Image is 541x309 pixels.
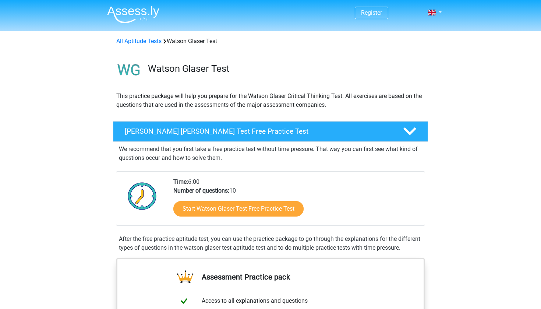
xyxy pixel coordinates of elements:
[173,201,304,217] a: Start Watson Glaser Test Free Practice Test
[107,6,159,23] img: Assessly
[168,178,424,225] div: 6:00 10
[148,63,422,74] h3: Watson Glaser Test
[113,37,428,46] div: Watson Glaser Test
[116,38,162,45] a: All Aptitude Tests
[116,235,425,252] div: After the free practice aptitude test, you can use the practice package to go through the explana...
[116,92,425,109] p: This practice package will help you prepare for the Watson Glaser Critical Thinking Test. All exe...
[113,55,145,86] img: watson glaser test
[173,187,229,194] b: Number of questions:
[110,121,431,142] a: [PERSON_NAME] [PERSON_NAME] Test Free Practice Test
[361,9,382,16] a: Register
[124,178,161,214] img: Clock
[125,127,391,136] h4: [PERSON_NAME] [PERSON_NAME] Test Free Practice Test
[173,178,188,185] b: Time:
[119,145,422,162] p: We recommend that you first take a free practice test without time pressure. That way you can fir...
